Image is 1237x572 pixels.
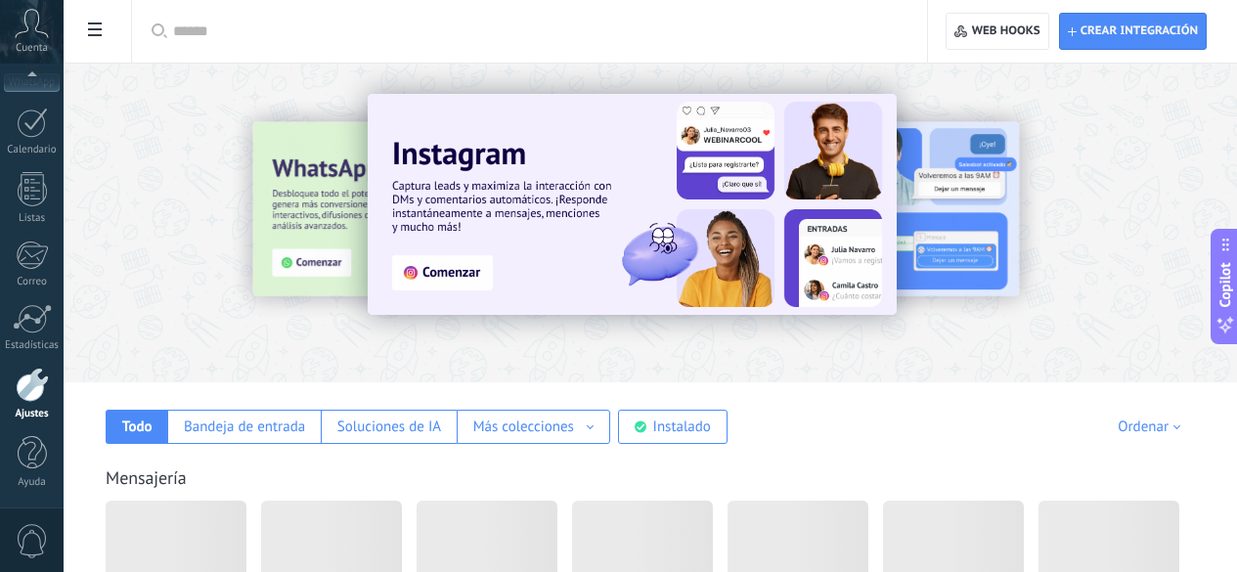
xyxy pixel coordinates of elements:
[946,13,1048,50] button: Web hooks
[4,339,61,352] div: Estadísticas
[4,212,61,225] div: Listas
[337,418,441,436] div: Soluciones de IA
[653,418,711,436] div: Instalado
[473,418,574,436] div: Más colecciones
[106,466,187,489] a: Mensajería
[4,276,61,288] div: Correo
[1081,23,1198,39] span: Crear integración
[16,42,48,55] span: Cuenta
[184,418,305,436] div: Bandeja de entrada
[4,144,61,156] div: Calendario
[368,94,897,315] img: Slide 1
[1215,262,1235,307] span: Copilot
[1118,418,1187,436] div: Ordenar
[122,418,153,436] div: Todo
[4,408,61,420] div: Ajustes
[1059,13,1207,50] button: Crear integración
[972,23,1040,39] span: Web hooks
[4,476,61,489] div: Ayuda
